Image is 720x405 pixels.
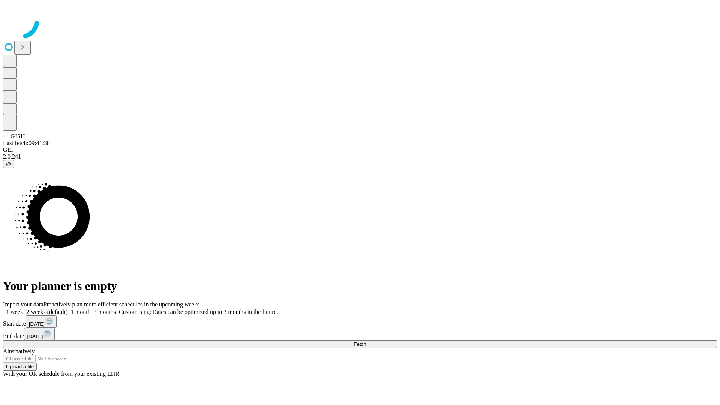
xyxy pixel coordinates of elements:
[3,160,14,168] button: @
[354,341,366,347] span: Fetch
[3,153,717,160] div: 2.0.241
[3,328,717,340] div: End date
[6,161,11,167] span: @
[3,315,717,328] div: Start date
[3,140,50,146] span: Last fetch: 09:41:30
[26,309,68,315] span: 2 weeks (default)
[3,279,717,293] h1: Your planner is empty
[94,309,116,315] span: 3 months
[3,348,34,354] span: Alternatively
[27,333,43,339] span: [DATE]
[10,133,25,139] span: GJSH
[3,301,43,307] span: Import your data
[119,309,152,315] span: Custom range
[26,315,57,328] button: [DATE]
[24,328,55,340] button: [DATE]
[3,370,119,377] span: With your OR schedule from your existing EHR
[43,301,201,307] span: Proactively plan more efficient schedules in the upcoming weeks.
[71,309,91,315] span: 1 month
[3,147,717,153] div: GEI
[3,363,37,370] button: Upload a file
[6,309,23,315] span: 1 week
[29,321,45,327] span: [DATE]
[3,340,717,348] button: Fetch
[152,309,278,315] span: Dates can be optimized up to 3 months in the future.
